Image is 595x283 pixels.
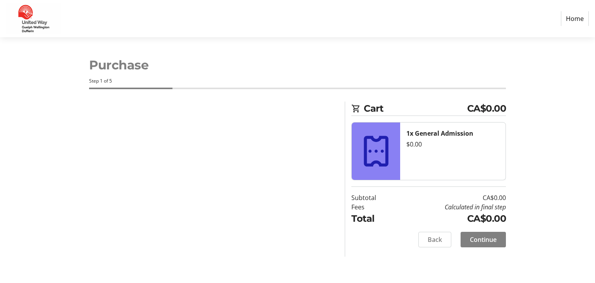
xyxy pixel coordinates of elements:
strong: 1x General Admission [406,129,473,138]
img: United Way Guelph Wellington Dufferin's Logo [6,3,61,34]
td: CA$0.00 [396,193,506,202]
div: $0.00 [406,140,499,149]
h1: Purchase [89,56,506,74]
div: Step 1 of 5 [89,78,506,85]
a: Home [561,11,589,26]
td: Subtotal [351,193,396,202]
span: Back [428,235,442,244]
button: Continue [461,232,506,247]
td: Fees [351,202,396,212]
span: Continue [470,235,497,244]
button: Back [418,232,451,247]
td: Total [351,212,396,226]
td: Calculated in final step [396,202,506,212]
span: CA$0.00 [467,102,506,116]
span: Cart [364,102,467,116]
td: CA$0.00 [396,212,506,226]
